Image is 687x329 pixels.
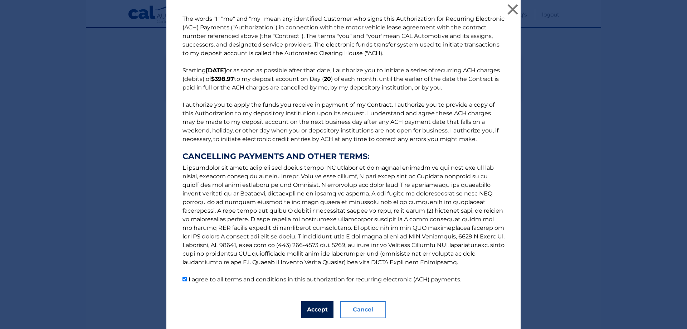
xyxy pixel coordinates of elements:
[324,76,331,82] b: 20
[211,76,234,82] b: $398.97
[301,301,333,318] button: Accept
[506,2,520,16] button: ×
[206,67,226,74] b: [DATE]
[175,15,512,284] p: The words "I" "me" and "my" mean any identified Customer who signs this Authorization for Recurri...
[340,301,386,318] button: Cancel
[189,276,461,283] label: I agree to all terms and conditions in this authorization for recurring electronic (ACH) payments.
[182,152,505,161] strong: CANCELLING PAYMENTS AND OTHER TERMS:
